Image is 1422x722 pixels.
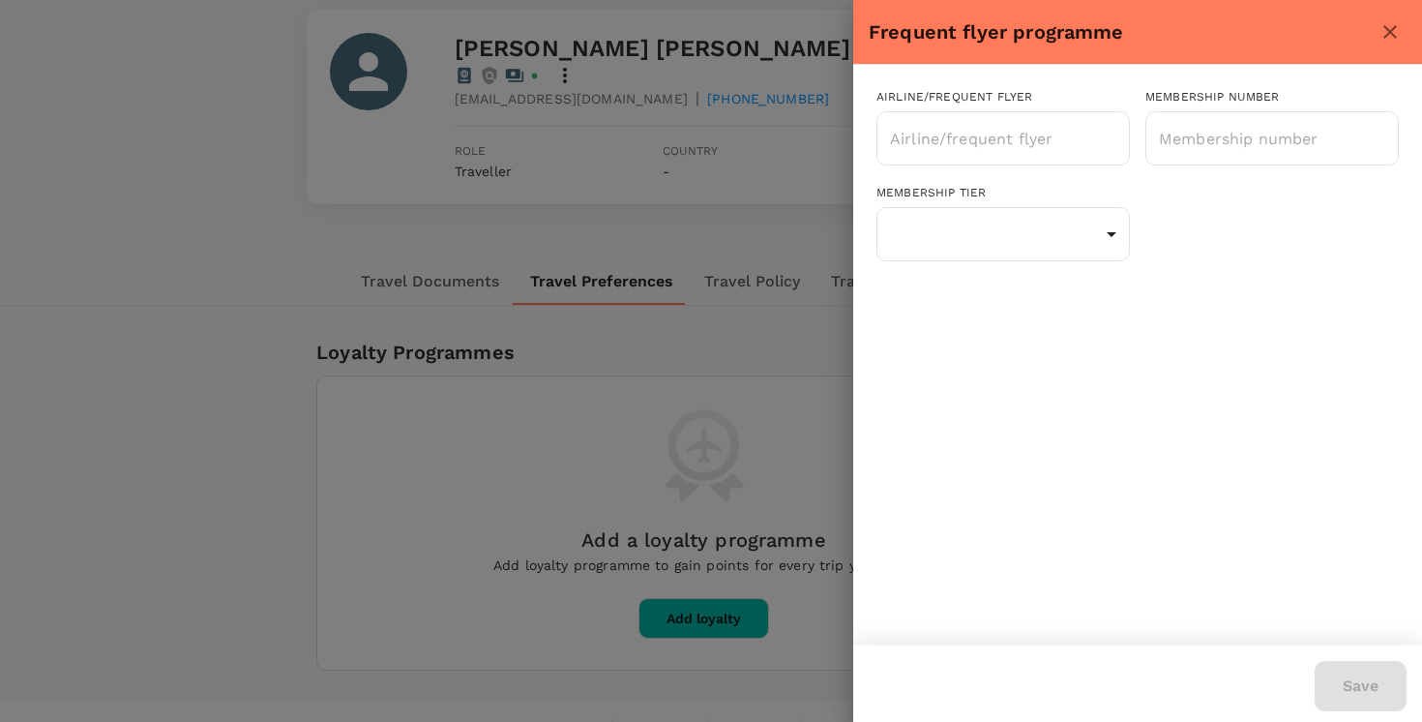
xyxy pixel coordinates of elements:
button: Open [1119,135,1123,139]
div: Membership number [1145,88,1399,107]
div: Frequent flyer programme [869,16,1374,47]
input: Membership number [1145,114,1399,163]
button: close [1374,15,1407,48]
div: Airline/Frequent Flyer [876,88,1130,107]
div: Membership tier [876,184,1130,203]
div: ​ [876,210,1130,258]
input: Airline/frequent flyer [885,120,1092,157]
